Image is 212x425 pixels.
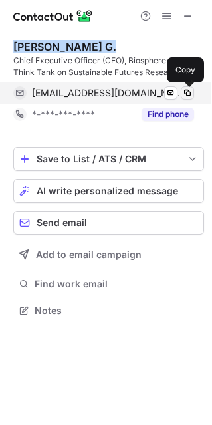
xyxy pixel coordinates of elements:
span: Find work email [35,278,199,290]
div: Save to List / ATS / CRM [37,154,181,164]
span: Send email [37,217,87,228]
span: Add to email campaign [36,249,142,260]
div: Chief Executive Officer (CEO), Biosphere Group - Think Tank on Sustainable Futures Research / [GE... [13,55,204,78]
button: Find work email [13,275,204,293]
img: ContactOut v5.3.10 [13,8,93,24]
button: AI write personalized message [13,179,204,203]
button: Reveal Button [142,108,194,121]
span: [EMAIL_ADDRESS][DOMAIN_NAME] [32,87,184,99]
button: save-profile-one-click [13,147,204,171]
span: Notes [35,305,199,317]
button: Notes [13,301,204,320]
button: Send email [13,211,204,235]
button: Add to email campaign [13,243,204,267]
div: [PERSON_NAME] G. [13,40,116,53]
span: AI write personalized message [37,186,178,196]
